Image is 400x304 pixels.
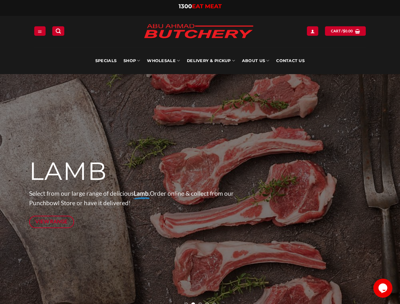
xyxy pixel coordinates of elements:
a: View Range [29,216,74,228]
a: Menu [34,26,46,35]
a: Specials [95,47,117,74]
strong: Lamb. [134,190,150,197]
bdi: 0.00 [343,29,353,33]
a: About Us [242,47,269,74]
span: Select from our large range of delicious Order online & collect from our Punchbowl Store or have ... [29,190,234,207]
span: Cart / [331,28,353,34]
span: $ [343,28,345,34]
a: Search [52,26,64,35]
a: Contact Us [276,47,305,74]
img: Abu Ahmad Butchery [138,20,259,44]
iframe: chat widget [373,279,394,298]
span: LAMB [29,156,107,187]
a: Wholesale [147,47,180,74]
a: SHOP [124,47,140,74]
span: 1300 [179,3,192,10]
span: EAT MEAT [192,3,222,10]
a: Login [307,26,318,35]
span: View Range [35,218,68,225]
a: 1300EAT MEAT [179,3,222,10]
a: View cart [325,26,366,35]
a: Delivery & Pickup [187,47,235,74]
